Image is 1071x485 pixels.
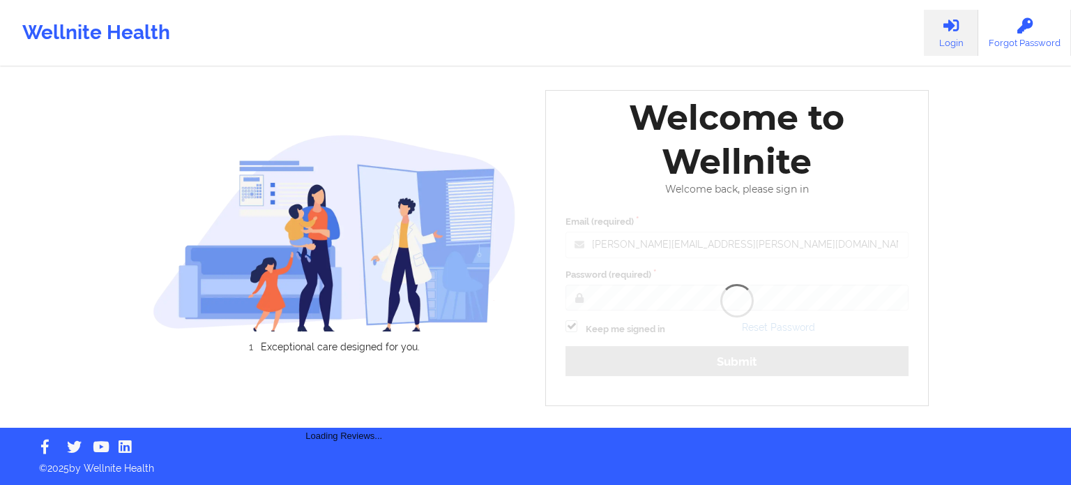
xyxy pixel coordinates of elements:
[153,376,536,443] div: Loading Reviews...
[556,184,918,195] div: Welcome back, please sign in
[924,10,978,56] a: Login
[29,452,1042,475] p: © 2025 by Wellnite Health
[153,134,517,331] img: wellnite-auth-hero_200.c722682e.png
[556,96,918,184] div: Welcome to Wellnite
[165,341,516,352] li: Exceptional care designed for you.
[978,10,1071,56] a: Forgot Password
